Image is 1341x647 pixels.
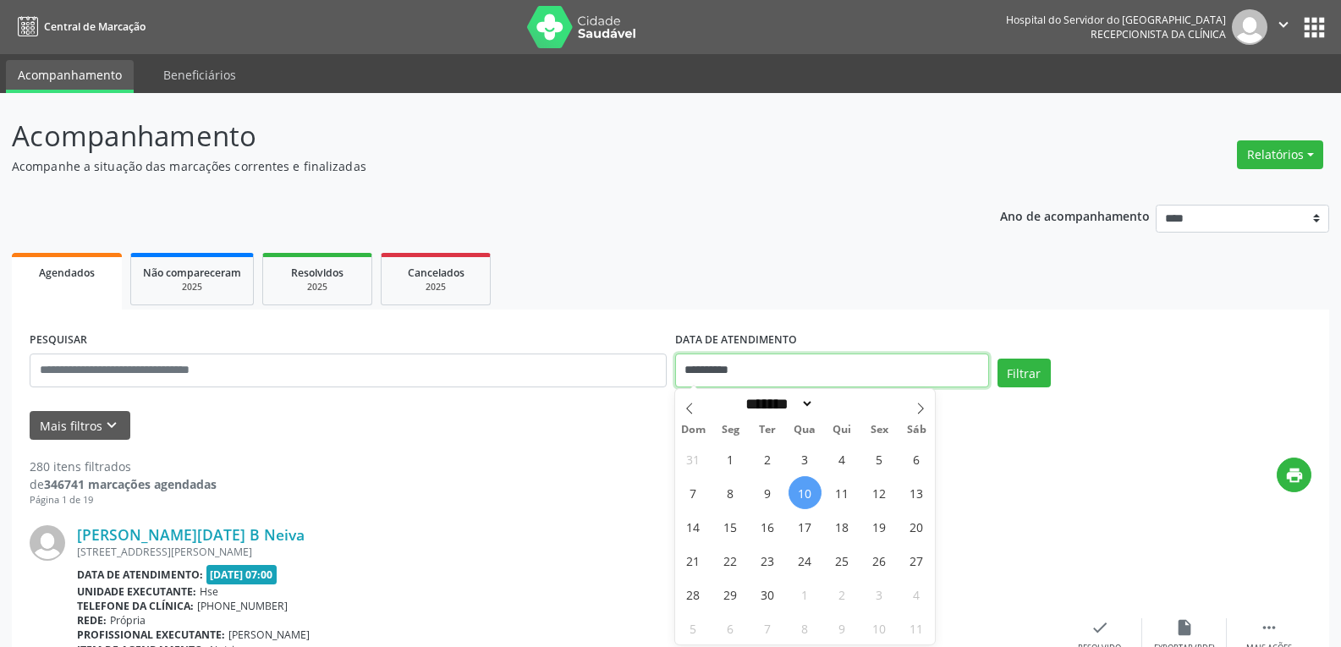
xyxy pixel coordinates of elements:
[860,425,898,436] span: Sex
[151,60,248,90] a: Beneficiários
[863,510,896,543] span: Setembro 19, 2025
[900,476,933,509] span: Setembro 13, 2025
[749,425,786,436] span: Ter
[1285,466,1304,485] i: print
[863,442,896,475] span: Setembro 5, 2025
[200,584,218,599] span: Hse
[228,628,310,642] span: [PERSON_NAME]
[77,613,107,628] b: Rede:
[712,425,749,436] span: Seg
[714,510,747,543] span: Setembro 15, 2025
[826,510,859,543] span: Setembro 18, 2025
[677,578,710,611] span: Setembro 28, 2025
[39,266,95,280] span: Agendados
[1237,140,1323,169] button: Relatórios
[789,476,822,509] span: Setembro 10, 2025
[900,544,933,577] span: Setembro 27, 2025
[826,611,859,644] span: Outubro 9, 2025
[1300,13,1329,42] button: apps
[143,266,241,280] span: Não compareceram
[1175,618,1194,637] i: insert_drive_file
[714,476,747,509] span: Setembro 8, 2025
[826,476,859,509] span: Setembro 11, 2025
[789,578,822,611] span: Outubro 1, 2025
[751,442,784,475] span: Setembro 2, 2025
[77,567,203,582] b: Data de atendimento:
[898,425,935,436] span: Sáb
[789,442,822,475] span: Setembro 3, 2025
[863,476,896,509] span: Setembro 12, 2025
[714,611,747,644] span: Outubro 6, 2025
[110,613,146,628] span: Própria
[900,442,933,475] span: Setembro 6, 2025
[826,544,859,577] span: Setembro 25, 2025
[1232,9,1267,45] img: img
[1277,458,1311,492] button: print
[714,544,747,577] span: Setembro 22, 2025
[77,599,194,613] b: Telefone da clínica:
[12,13,146,41] a: Central de Marcação
[393,281,478,293] div: 2025
[1260,618,1278,637] i: 
[786,425,823,436] span: Qua
[823,425,860,436] span: Qui
[30,411,130,441] button: Mais filtroskeyboard_arrow_down
[789,611,822,644] span: Outubro 8, 2025
[408,266,464,280] span: Cancelados
[30,327,87,354] label: PESQUISAR
[1267,9,1300,45] button: 
[863,578,896,611] span: Outubro 3, 2025
[291,266,343,280] span: Resolvidos
[826,442,859,475] span: Setembro 4, 2025
[740,395,815,413] select: Month
[789,544,822,577] span: Setembro 24, 2025
[789,510,822,543] span: Setembro 17, 2025
[44,476,217,492] strong: 346741 marcações agendadas
[751,544,784,577] span: Setembro 23, 2025
[751,578,784,611] span: Setembro 30, 2025
[677,510,710,543] span: Setembro 14, 2025
[900,611,933,644] span: Outubro 11, 2025
[1274,15,1293,34] i: 
[44,19,146,34] span: Central de Marcação
[998,359,1051,387] button: Filtrar
[751,611,784,644] span: Outubro 7, 2025
[677,476,710,509] span: Setembro 7, 2025
[77,525,305,544] a: [PERSON_NAME][DATE] B Neiva
[77,628,225,642] b: Profissional executante:
[826,578,859,611] span: Outubro 2, 2025
[77,584,196,599] b: Unidade executante:
[1091,618,1109,637] i: check
[275,281,360,293] div: 2025
[751,476,784,509] span: Setembro 9, 2025
[900,510,933,543] span: Setembro 20, 2025
[30,475,217,493] div: de
[206,565,278,584] span: [DATE] 07:00
[677,442,710,475] span: Agosto 31, 2025
[1091,27,1226,41] span: Recepcionista da clínica
[677,544,710,577] span: Setembro 21, 2025
[814,395,870,413] input: Year
[30,493,217,507] div: Página 1 de 19
[6,60,134,93] a: Acompanhamento
[751,510,784,543] span: Setembro 16, 2025
[77,545,1058,559] div: [STREET_ADDRESS][PERSON_NAME]
[677,611,710,644] span: Outubro 5, 2025
[30,525,65,561] img: img
[863,544,896,577] span: Setembro 26, 2025
[197,599,288,613] span: [PHONE_NUMBER]
[1000,205,1150,226] p: Ano de acompanhamento
[714,578,747,611] span: Setembro 29, 2025
[714,442,747,475] span: Setembro 1, 2025
[863,611,896,644] span: Outubro 10, 2025
[30,458,217,475] div: 280 itens filtrados
[12,157,934,175] p: Acompanhe a situação das marcações correntes e finalizadas
[675,425,712,436] span: Dom
[675,327,797,354] label: DATA DE ATENDIMENTO
[102,416,121,435] i: keyboard_arrow_down
[12,115,934,157] p: Acompanhamento
[1006,13,1226,27] div: Hospital do Servidor do [GEOGRAPHIC_DATA]
[143,281,241,293] div: 2025
[900,578,933,611] span: Outubro 4, 2025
